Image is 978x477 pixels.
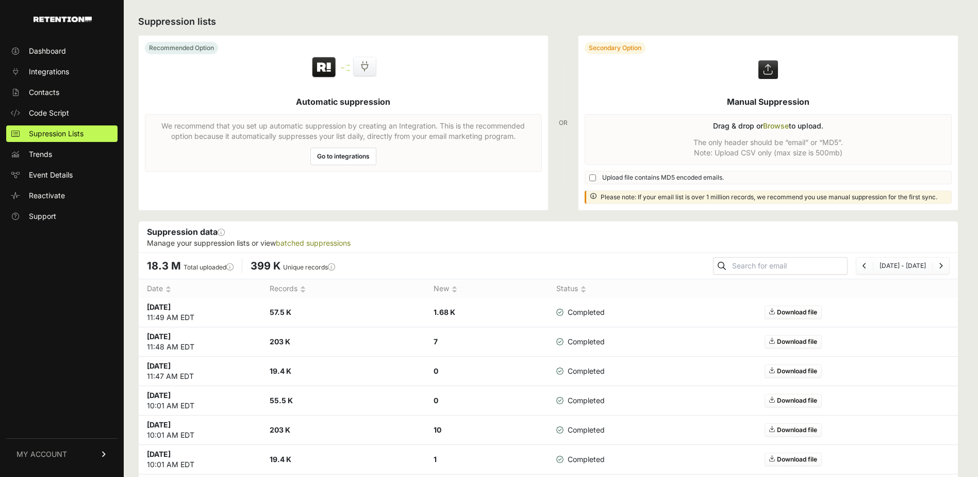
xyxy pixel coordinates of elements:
[556,454,605,465] span: Completed
[863,262,867,269] a: Previous
[730,259,847,273] input: Search for email
[602,173,724,182] span: Upload file contains MD5 encoded emails.
[29,67,69,77] span: Integrations
[145,42,218,54] div: Recommended Option
[6,187,118,204] a: Reactivate
[139,416,261,445] td: 10:01 AM EDT
[939,262,943,269] a: Next
[581,285,586,293] img: no_sort-eaf950dc5ab64cae54d48a5578032e96f70b2ecb7d747501f34c8f2db400fb66.gif
[29,149,52,160] span: Trends
[139,221,958,252] div: Suppression data
[310,148,376,165] a: Go to integrations
[425,279,548,298] th: New
[341,65,350,66] img: integration
[270,337,290,346] strong: 203 K
[434,425,441,434] strong: 10
[6,146,118,163] a: Trends
[434,308,455,316] strong: 1.68 K
[29,129,84,139] span: Supression Lists
[300,285,306,293] img: no_sort-eaf950dc5ab64cae54d48a5578032e96f70b2ecb7d747501f34c8f2db400fb66.gif
[138,14,958,29] h2: Suppression lists
[434,455,437,464] strong: 1
[270,425,290,434] strong: 203 K
[6,208,118,225] a: Support
[16,449,67,459] span: MY ACCOUNT
[341,67,350,69] img: integration
[283,263,335,271] label: Unique records
[311,56,337,79] img: Retention
[139,445,261,474] td: 10:01 AM EDT
[29,211,56,221] span: Support
[856,257,950,275] nav: Page navigation
[276,239,351,247] a: batched suppressions
[139,279,261,298] th: Date
[556,425,605,435] span: Completed
[556,366,605,376] span: Completed
[139,327,261,357] td: 11:48 AM EDT
[251,260,280,272] span: 399 K
[589,174,596,181] input: Upload file contains MD5 encoded emails.
[6,43,118,59] a: Dashboard
[29,170,73,180] span: Event Details
[147,450,171,458] strong: [DATE]
[765,453,822,466] a: Download file
[765,306,822,319] a: Download file
[29,108,69,118] span: Code Script
[147,303,171,311] strong: [DATE]
[556,395,605,406] span: Completed
[434,367,438,375] strong: 0
[548,279,630,298] th: Status
[34,17,92,22] img: Retention.com
[6,84,118,101] a: Contacts
[270,455,291,464] strong: 19.4 K
[147,332,171,341] strong: [DATE]
[270,308,291,316] strong: 57.5 K
[434,337,438,346] strong: 7
[765,394,822,407] a: Download file
[165,285,171,293] img: no_sort-eaf950dc5ab64cae54d48a5578032e96f70b2ecb7d747501f34c8f2db400fb66.gif
[147,361,171,370] strong: [DATE]
[434,396,438,405] strong: 0
[873,262,932,270] li: [DATE] - [DATE]
[184,263,234,271] label: Total uploaded
[6,125,118,142] a: Supression Lists
[341,70,350,71] img: integration
[261,279,425,298] th: Records
[765,335,822,348] a: Download file
[152,121,535,141] p: We recommend that you set up automatic suppression by creating an Integration. This is the recomm...
[139,357,261,386] td: 11:47 AM EDT
[765,364,822,378] a: Download file
[147,391,171,400] strong: [DATE]
[29,190,65,201] span: Reactivate
[147,238,950,248] p: Manage your suppression lists or view
[559,35,568,211] div: OR
[29,87,59,98] span: Contacts
[139,298,261,327] td: 11:49 AM EDT
[29,46,66,56] span: Dashboard
[147,260,181,272] span: 18.3 M
[270,367,291,375] strong: 19.4 K
[765,423,822,437] a: Download file
[270,396,293,405] strong: 55.5 K
[296,96,390,108] h5: Automatic suppression
[147,420,171,429] strong: [DATE]
[556,307,605,317] span: Completed
[139,386,261,416] td: 10:01 AM EDT
[6,438,118,470] a: MY ACCOUNT
[6,167,118,183] a: Event Details
[6,105,118,121] a: Code Script
[556,337,605,347] span: Completed
[6,63,118,80] a: Integrations
[452,285,457,293] img: no_sort-eaf950dc5ab64cae54d48a5578032e96f70b2ecb7d747501f34c8f2db400fb66.gif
